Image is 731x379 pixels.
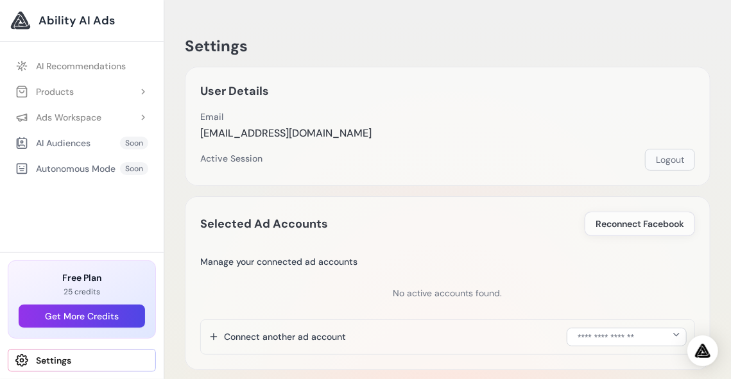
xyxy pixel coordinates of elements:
[200,152,262,165] div: Active Session
[8,55,156,78] a: AI Recommendations
[10,10,153,31] a: Ability AI Ads
[120,162,148,175] span: Soon
[645,149,695,171] button: Logout
[19,271,145,284] h3: Free Plan
[15,137,90,149] div: AI Audiences
[15,85,74,98] div: Products
[8,106,156,129] button: Ads Workspace
[120,137,148,149] span: Soon
[15,162,116,175] div: Autonomous Mode
[39,12,115,29] span: Ability AI Ads
[596,217,684,230] span: Reconnect Facebook
[185,36,710,56] h1: Settings
[200,82,269,100] h2: User Details
[585,212,695,236] button: Reconnect Facebook
[15,111,101,124] div: Ads Workspace
[687,335,718,366] div: Open Intercom Messenger
[200,126,372,141] div: [EMAIL_ADDRESS][DOMAIN_NAME]
[200,110,372,123] div: Email
[8,349,156,372] a: Settings
[8,80,156,103] button: Products
[19,287,145,297] p: 25 credits
[19,305,145,328] button: Get More Credits
[200,215,328,233] h2: Selected Ad Accounts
